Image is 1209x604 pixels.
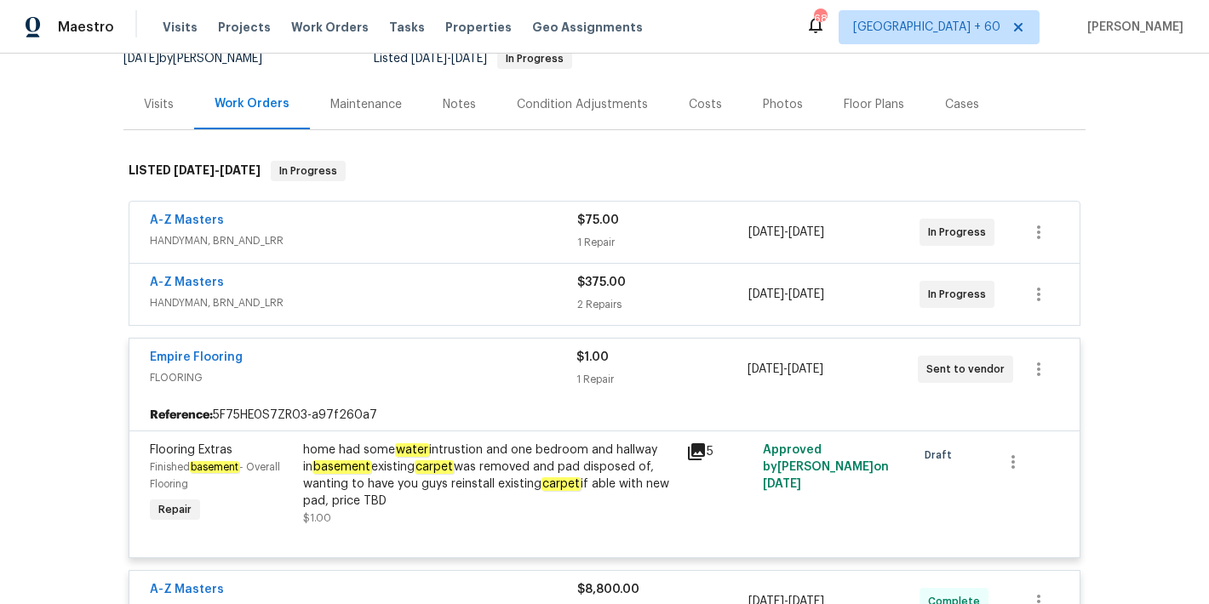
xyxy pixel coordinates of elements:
span: Projects [218,19,271,36]
a: A-Z Masters [150,584,224,595]
span: Listed [374,53,572,65]
em: carpet [541,477,581,491]
span: [DATE] [763,478,801,490]
div: 5F75HE0S7ZR03-a97f260a7 [129,400,1080,430]
span: [GEOGRAPHIC_DATA] + 60 [853,19,1000,36]
div: Cases [945,96,979,113]
em: water [395,443,429,457]
span: Work Orders [291,19,369,36]
span: Finished - Overall Flooring [150,462,280,489]
span: [DATE] [451,53,487,65]
span: [DATE] [123,53,159,65]
span: In Progress [928,286,993,303]
span: [DATE] [788,363,823,375]
span: In Progress [272,162,344,179]
span: Approved by [PERSON_NAME] on [763,444,889,490]
span: [DATE] [411,53,447,65]
a: Empire Flooring [150,351,243,363]
span: Maestro [58,19,114,36]
div: Condition Adjustments [517,96,648,113]
div: home had some intrustion and one bedroom and hallway in existing was removed and pad disposed of,... [303,442,676,510]
div: 5 [686,442,753,462]
span: [PERSON_NAME] [1080,19,1183,36]
span: [DATE] [788,288,824,300]
span: [DATE] [220,164,261,176]
div: 1 Repair [577,234,748,251]
span: In Progress [499,54,570,64]
b: Reference: [150,407,213,424]
div: Work Orders [215,95,289,112]
span: - [748,361,823,378]
span: $375.00 [577,276,626,288]
span: [DATE] [174,164,215,176]
em: basement [190,461,239,473]
div: Floor Plans [844,96,904,113]
span: - [411,53,487,65]
span: Visits [163,19,198,36]
span: Draft [925,447,959,464]
em: basement [312,460,371,474]
div: Maintenance [330,96,402,113]
span: Geo Assignments [532,19,643,36]
span: Properties [445,19,512,36]
div: Visits [144,96,174,113]
span: HANDYMAN, BRN_AND_LRR [150,232,577,249]
span: $1.00 [576,351,609,363]
span: [DATE] [748,288,784,300]
a: A-Z Masters [150,276,224,288]
div: by [PERSON_NAME] [123,48,283,69]
span: $8,800.00 [577,584,639,595]
span: - [748,224,824,241]
span: [DATE] [748,363,783,375]
div: 1 Repair [576,371,747,388]
h6: LISTED [129,161,261,181]
span: $75.00 [577,214,619,226]
div: 2 Repairs [577,296,748,313]
div: 684 [814,10,826,27]
em: carpet [415,460,454,474]
span: [DATE] [748,226,784,238]
span: Tasks [389,21,425,33]
div: Photos [763,96,803,113]
div: LISTED [DATE]-[DATE]In Progress [123,144,1086,198]
span: Sent to vendor [926,361,1011,378]
div: Costs [689,96,722,113]
span: $1.00 [303,513,331,523]
span: Repair [152,501,198,518]
span: - [174,164,261,176]
div: Notes [443,96,476,113]
span: [DATE] [788,226,824,238]
span: - [748,286,824,303]
span: In Progress [928,224,993,241]
span: HANDYMAN, BRN_AND_LRR [150,294,577,311]
span: FLOORING [150,369,576,386]
span: Flooring Extras [150,444,232,456]
a: A-Z Masters [150,214,224,226]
